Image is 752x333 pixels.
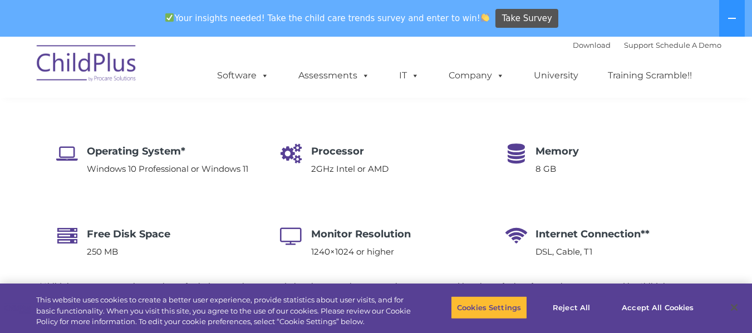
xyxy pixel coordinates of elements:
p: Windows 10 Professional or Windows 11 [87,162,248,176]
button: Close [722,295,746,320]
span: 250 MB [87,246,118,257]
h6: *ChildPlus operates on other versions of Windows, such as XP and Vista; however, these are no lon... [40,281,713,300]
span: Monitor Resolution [311,228,411,240]
a: IT [388,64,430,87]
span: Take Survey [502,9,552,28]
a: Download [573,41,611,49]
button: Cookies Settings [451,296,527,319]
span: 2GHz Intel or AMD [311,163,389,174]
a: Training Scramble!! [597,64,703,87]
font: | [573,41,721,49]
img: 👏 [481,13,489,22]
span: 1240×1024 or higher [311,246,394,257]
a: Software [206,64,280,87]
a: Take Survey [495,9,558,28]
span: DSL, Cable, T1 [535,246,592,257]
img: ChildPlus by Procare Solutions [31,37,142,93]
a: Support [624,41,653,49]
span: Internet Connection** [535,228,650,240]
a: University [523,64,589,87]
span: Phone number [337,110,384,118]
a: Assessments [287,64,381,87]
button: Accept All Cookies [616,296,700,319]
a: Company [438,64,515,87]
span: Free Disk Space [87,228,170,240]
span: Your insights needed! Take the child care trends survey and enter to win! [161,7,494,29]
img: ✅ [165,13,174,22]
div: This website uses cookies to create a better user experience, provide statistics about user visit... [36,295,414,327]
span: Processor [311,145,364,157]
span: Last name [337,64,371,73]
span: 8 GB [535,163,556,174]
h4: Operating System* [87,143,248,159]
button: Reject All [537,296,606,319]
a: Schedule A Demo [656,41,721,49]
span: Memory [535,145,579,157]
